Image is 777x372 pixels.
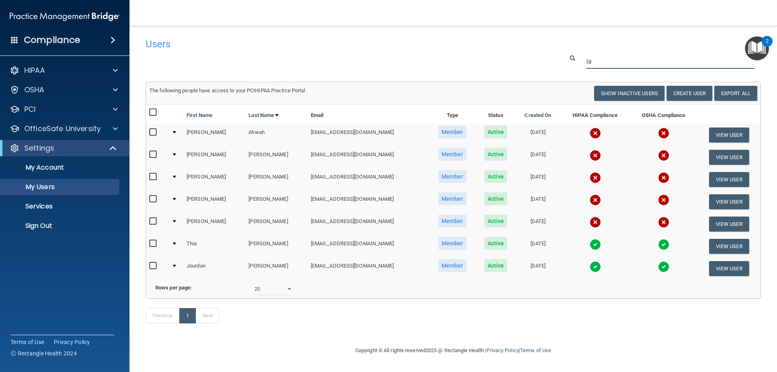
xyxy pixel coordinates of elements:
img: cross.ca9f0e7f.svg [590,128,601,139]
td: [DATE] [516,124,560,146]
td: [PERSON_NAME] [183,168,245,191]
a: Previous [146,308,180,323]
img: cross.ca9f0e7f.svg [590,172,601,183]
td: Ahwah [245,124,307,146]
td: [EMAIL_ADDRESS][DOMAIN_NAME] [308,213,429,235]
p: OSHA [24,85,45,95]
button: View User [709,261,749,276]
img: tick.e7d51cea.svg [658,261,669,272]
td: [DATE] [516,257,560,279]
span: Ⓒ Rectangle Health 2024 [11,349,77,357]
img: cross.ca9f0e7f.svg [658,217,669,228]
h4: Compliance [24,34,80,46]
button: View User [709,172,749,187]
td: [EMAIL_ADDRESS][DOMAIN_NAME] [308,124,429,146]
a: OSHA [10,85,118,95]
td: Thia [183,235,245,257]
td: [EMAIL_ADDRESS][DOMAIN_NAME] [308,146,429,168]
th: Type [429,104,476,124]
button: View User [709,217,749,232]
img: cross.ca9f0e7f.svg [590,150,601,161]
img: cross.ca9f0e7f.svg [658,172,669,183]
p: Settings [24,143,54,153]
img: cross.ca9f0e7f.svg [590,217,601,228]
span: The following people have access to your PCIHIPAA Practice Portal [149,87,306,94]
td: [EMAIL_ADDRESS][DOMAIN_NAME] [308,235,429,257]
span: Member [438,192,467,205]
p: My Users [5,183,116,191]
td: [PERSON_NAME] [183,124,245,146]
a: Settings [10,143,117,153]
td: [PERSON_NAME] [183,146,245,168]
div: Copyright © All rights reserved 2025 @ Rectangle Health | | [306,338,601,363]
td: [DATE] [516,213,560,235]
div: 2 [766,41,769,52]
td: [EMAIL_ADDRESS][DOMAIN_NAME] [308,168,429,191]
td: [PERSON_NAME] [183,191,245,213]
td: [DATE] [516,235,560,257]
h4: Users [146,39,499,49]
img: cross.ca9f0e7f.svg [590,194,601,206]
span: Active [484,125,507,138]
td: [PERSON_NAME] [245,191,307,213]
button: View User [709,150,749,165]
img: tick.e7d51cea.svg [658,239,669,250]
button: View User [709,128,749,142]
a: Terms of Use [520,347,551,353]
td: [PERSON_NAME] [245,257,307,279]
button: View User [709,239,749,254]
button: Create User [667,86,712,101]
td: [EMAIL_ADDRESS][DOMAIN_NAME] [308,257,429,279]
p: HIPAA [24,66,45,75]
td: [DATE] [516,146,560,168]
a: Privacy Policy [486,347,518,353]
a: Export All [714,86,757,101]
td: [PERSON_NAME] [245,235,307,257]
b: Rows per page: [155,285,192,291]
button: Open Resource Center, 2 new notifications [745,36,769,60]
p: OfficeSafe University [24,124,101,134]
p: PCI [24,104,36,114]
span: Active [484,148,507,161]
a: First Name [187,111,212,120]
iframe: Drift Widget Chat Controller [637,315,767,347]
p: Sign Out [5,222,116,230]
input: Search [586,54,755,69]
td: [DATE] [516,191,560,213]
td: [DATE] [516,168,560,191]
p: My Account [5,164,116,172]
img: cross.ca9f0e7f.svg [658,128,669,139]
a: Next [195,308,220,323]
span: Member [438,237,467,250]
button: View User [709,194,749,209]
a: Last Name [248,111,278,120]
th: Email [308,104,429,124]
span: Member [438,125,467,138]
a: HIPAA [10,66,118,75]
img: PMB logo [10,9,120,25]
a: Privacy Policy [54,338,90,346]
a: Created On [524,111,551,120]
a: Terms of Use [11,338,44,346]
button: Show Inactive Users [594,86,664,101]
img: tick.e7d51cea.svg [590,261,601,272]
img: cross.ca9f0e7f.svg [658,150,669,161]
span: Active [484,215,507,227]
span: Active [484,237,507,250]
span: Member [438,259,467,272]
p: Services [5,202,116,210]
img: tick.e7d51cea.svg [590,239,601,250]
a: 1 [179,308,196,323]
th: HIPAA Compliance [560,104,630,124]
td: [PERSON_NAME] [245,213,307,235]
span: Member [438,170,467,183]
td: [PERSON_NAME] [245,168,307,191]
img: cross.ca9f0e7f.svg [658,194,669,206]
span: Active [484,259,507,272]
th: Status [476,104,516,124]
td: Jourdan [183,257,245,279]
span: Active [484,192,507,205]
td: [PERSON_NAME] [245,146,307,168]
span: Member [438,148,467,161]
td: [PERSON_NAME] [183,213,245,235]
